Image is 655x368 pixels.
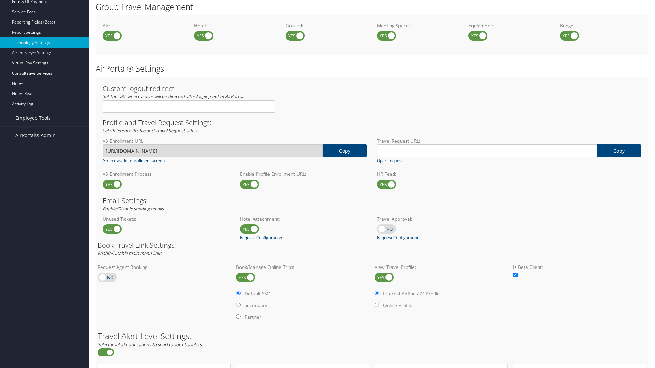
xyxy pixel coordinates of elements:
h3: Email Settings: [103,197,641,204]
label: Meeting Space: [377,22,458,29]
label: HR Feed: [377,171,504,178]
span: Employee Tools [15,109,51,126]
label: Default SSO [245,290,271,297]
label: Online Profile [383,302,412,309]
label: Book/Manage Online Trips: [236,264,369,271]
label: Request Agent Booking: [98,264,231,271]
label: Budget: [560,22,641,29]
a: copy [597,144,641,157]
h3: Profile and Travel Request Settings: [103,119,641,126]
label: Hotel Attachment: [240,216,367,223]
em: Select level of notifications to send to your travelers [98,341,202,348]
label: V3 Enrollment URL: [103,138,367,144]
h2: Travel Alert Level Settings: [98,332,646,340]
label: Travel Approval: [377,216,504,223]
a: Open request [377,158,403,164]
label: View Travel Profile: [375,264,508,271]
h2: Group Travel Management [96,1,648,13]
h2: AirPortal® Settings [96,63,648,74]
label: Secondary [245,302,267,309]
h3: Book Travel Link Settings: [98,242,646,249]
label: Hotel: [194,22,275,29]
a: copy [323,144,367,157]
a: Go to traveler enrollment screen [103,158,165,164]
label: Partner [245,313,261,320]
a: Request Configuration [377,235,419,241]
label: Air: [103,22,184,29]
a: Request Configuration [240,235,282,241]
label: V3 Enrollment Process: [103,171,230,178]
label: Equipment: [468,22,550,29]
h3: Custom logout redirect [103,85,275,92]
em: Set the URL where a user will be directed after logging out of AirPortal. [103,93,244,99]
em: Enable/Disable main menu links [98,250,162,256]
em: Set/Reference Profile and Travel Request URL's [103,127,197,134]
label: Enable Profile Enrollment URL: [240,171,367,178]
em: Enable/Disable sending emails [103,205,164,212]
label: Travel Request URL: [377,138,641,144]
label: Unused Tickets: [103,216,230,223]
label: Ground: [286,22,367,29]
label: Is Beta Client: [513,264,646,271]
label: Internal AirPortal® Profile [383,290,440,297]
span: AirPortal® Admin [15,127,56,144]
